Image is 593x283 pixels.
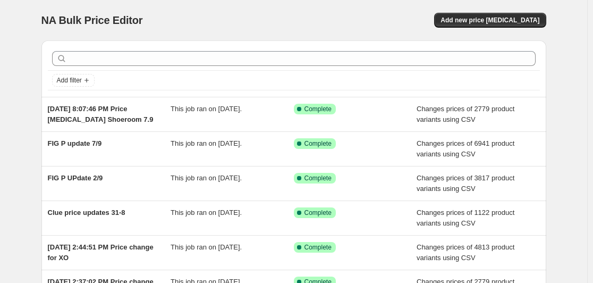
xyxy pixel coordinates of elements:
span: Changes prices of 3817 product variants using CSV [417,174,514,193]
span: This job ran on [DATE]. [171,209,242,217]
span: This job ran on [DATE]. [171,105,242,113]
span: Complete [304,243,332,252]
span: Complete [304,105,332,113]
button: Add new price [MEDICAL_DATA] [434,13,546,28]
span: Changes prices of 1122 product variants using CSV [417,209,514,227]
span: Add new price [MEDICAL_DATA] [440,16,539,24]
span: FIG P update 7/9 [48,139,102,147]
span: Changes prices of 4813 product variants using CSV [417,243,514,262]
span: This job ran on [DATE]. [171,174,242,182]
span: FIG P UPdate 2/9 [48,174,103,182]
button: Add filter [52,74,95,87]
span: Complete [304,209,332,217]
span: Clue price updates 31-8 [48,209,125,217]
span: This job ran on [DATE]. [171,243,242,251]
span: Complete [304,139,332,148]
span: NA Bulk Price Editor [41,14,143,26]
span: [DATE] 8:07:46 PM Price [MEDICAL_DATA] Shoeroom 7.9 [48,105,154,123]
span: [DATE] 2:44:51 PM Price change for XO [48,243,154,262]
span: Add filter [57,76,82,85]
span: Changes prices of 2779 product variants using CSV [417,105,514,123]
span: Complete [304,174,332,182]
span: Changes prices of 6941 product variants using CSV [417,139,514,158]
span: This job ran on [DATE]. [171,139,242,147]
